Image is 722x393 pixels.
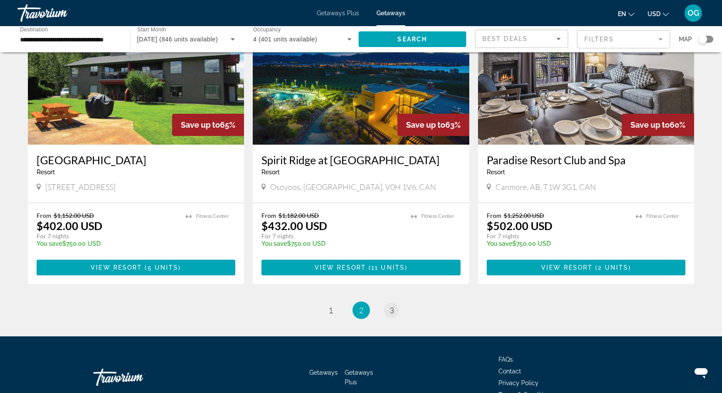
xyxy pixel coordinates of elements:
[618,10,626,17] span: en
[17,2,105,24] a: Travorium
[397,36,427,43] span: Search
[278,212,319,219] span: $1,182.00 USD
[261,219,327,232] p: $432.00 USD
[495,182,596,192] span: Canmore, AB, T1W 3G1, CAN
[504,212,544,219] span: $1,252.00 USD
[487,240,512,247] span: You save
[482,34,561,44] mat-select: Sort by
[487,153,686,166] a: Paradise Resort Club and Spa
[270,182,436,192] span: Osoyoos, [GEOGRAPHIC_DATA], V0H 1V6, CAN
[45,182,115,192] span: [STREET_ADDRESS]
[345,369,373,386] a: Getaways Plus
[329,305,333,315] span: 1
[196,213,229,219] span: Fitness Center
[37,169,55,176] span: Resort
[498,356,513,363] a: FAQs
[309,369,338,376] a: Getaways
[137,27,166,33] span: Start Month
[172,114,244,136] div: 65%
[376,10,405,17] a: Getaways
[253,36,317,43] span: 4 (401 units available)
[487,260,686,275] button: View Resort(2 units)
[137,36,218,43] span: [DATE] (846 units available)
[54,212,94,219] span: $1,152.00 USD
[682,4,705,22] button: User Menu
[359,305,363,315] span: 2
[261,212,276,219] span: From
[487,219,553,232] p: $502.00 USD
[91,264,142,271] span: View Resort
[390,305,394,315] span: 3
[315,264,366,271] span: View Resort
[487,212,502,219] span: From
[478,5,695,145] img: ii_gk21.jpg
[28,5,244,145] img: ii_hpk1.jpg
[541,264,593,271] span: View Resort
[317,10,359,17] a: Getaways Plus
[28,302,695,319] nav: Pagination
[253,27,281,33] span: Occupancy
[647,10,661,17] span: USD
[647,7,669,20] button: Change currency
[593,264,631,271] span: ( )
[406,120,445,129] span: Save up to
[688,9,699,17] span: OG
[359,31,467,47] button: Search
[366,264,407,271] span: ( )
[421,213,454,219] span: Fitness Center
[482,35,528,42] span: Best Deals
[630,120,670,129] span: Save up to
[687,358,715,386] iframe: Button to launch messaging window
[577,30,670,49] button: Filter
[487,232,627,240] p: For 7 nights
[37,212,51,219] span: From
[498,368,521,375] a: Contact
[20,27,48,32] span: Destination
[618,7,634,20] button: Change language
[371,264,405,271] span: 11 units
[498,379,539,386] a: Privacy Policy
[37,240,177,247] p: $750.00 USD
[598,264,628,271] span: 2 units
[93,364,180,390] a: Travorium
[37,219,102,232] p: $402.00 USD
[261,240,402,247] p: $750.00 USD
[261,153,461,166] a: Spirit Ridge at [GEOGRAPHIC_DATA]
[261,169,280,176] span: Resort
[37,260,236,275] button: View Resort(5 units)
[622,114,694,136] div: 60%
[397,114,469,136] div: 63%
[181,120,220,129] span: Save up to
[679,33,692,45] span: Map
[261,240,287,247] span: You save
[142,264,181,271] span: ( )
[261,232,402,240] p: For 7 nights
[37,232,177,240] p: For 7 nights
[37,240,62,247] span: You save
[646,213,679,219] span: Fitness Center
[253,5,469,145] img: ii_spe1.jpg
[487,169,505,176] span: Resort
[148,264,179,271] span: 5 units
[261,260,461,275] button: View Resort(11 units)
[37,153,236,166] a: [GEOGRAPHIC_DATA]
[487,240,627,247] p: $750.00 USD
